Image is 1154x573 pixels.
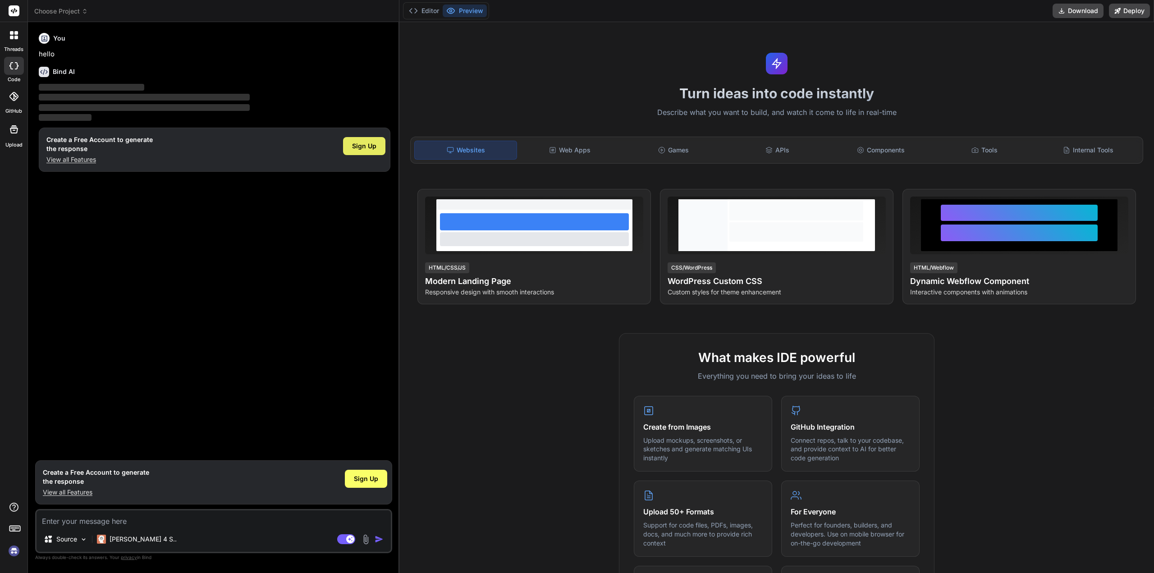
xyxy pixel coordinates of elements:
p: Always double-check its answers. Your in Bind [35,553,392,562]
h1: Create a Free Account to generate the response [43,468,149,486]
h6: Bind AI [53,67,75,76]
div: Websites [414,141,517,160]
span: Sign Up [354,474,378,483]
div: CSS/WordPress [668,262,716,273]
p: Interactive components with animations [910,288,1128,297]
button: Editor [405,5,443,17]
div: HTML/Webflow [910,262,957,273]
img: Pick Models [80,536,87,543]
h4: Modern Landing Page [425,275,643,288]
img: icon [375,535,384,544]
span: ‌ [39,104,250,111]
h4: Create from Images [643,422,763,432]
p: Responsive design with smooth interactions [425,288,643,297]
label: Upload [5,141,23,149]
p: View all Features [46,155,153,164]
p: [PERSON_NAME] 4 S.. [110,535,177,544]
span: privacy [121,555,137,560]
div: Web Apps [519,141,621,160]
label: GitHub [5,107,22,115]
span: ‌ [39,94,250,101]
img: signin [6,543,22,559]
button: Deploy [1109,4,1150,18]
p: Source [56,535,77,544]
h4: For Everyone [791,506,910,517]
p: Perfect for founders, builders, and developers. Use on mobile browser for on-the-go development [791,521,910,547]
p: Connect repos, talk to your codebase, and provide context to AI for better code generation [791,436,910,463]
p: hello [39,49,390,60]
div: Internal Tools [1037,141,1139,160]
span: ‌ [39,84,144,91]
div: APIs [726,141,828,160]
span: Sign Up [352,142,376,151]
div: HTML/CSS/JS [425,262,469,273]
p: Custom styles for theme enhancement [668,288,886,297]
span: Choose Project [34,7,88,16]
h4: Dynamic Webflow Component [910,275,1128,288]
div: Components [830,141,932,160]
p: Support for code files, PDFs, images, docs, and much more to provide rich context [643,521,763,547]
img: Claude 4 Sonnet [97,535,106,544]
h4: WordPress Custom CSS [668,275,886,288]
h6: You [53,34,65,43]
h4: GitHub Integration [791,422,910,432]
p: Everything you need to bring your ideas to life [634,371,920,381]
button: Preview [443,5,487,17]
h2: What makes IDE powerful [634,348,920,367]
div: Games [623,141,724,160]
button: Download [1053,4,1104,18]
p: Describe what you want to build, and watch it come to life in real-time [405,107,1149,119]
h1: Create a Free Account to generate the response [46,135,153,153]
img: attachment [361,534,371,545]
p: View all Features [43,488,149,497]
span: ‌ [39,114,92,121]
label: code [8,76,20,83]
label: threads [4,46,23,53]
div: Tools [934,141,1035,160]
h1: Turn ideas into code instantly [405,85,1149,101]
p: Upload mockups, screenshots, or sketches and generate matching UIs instantly [643,436,763,463]
h4: Upload 50+ Formats [643,506,763,517]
